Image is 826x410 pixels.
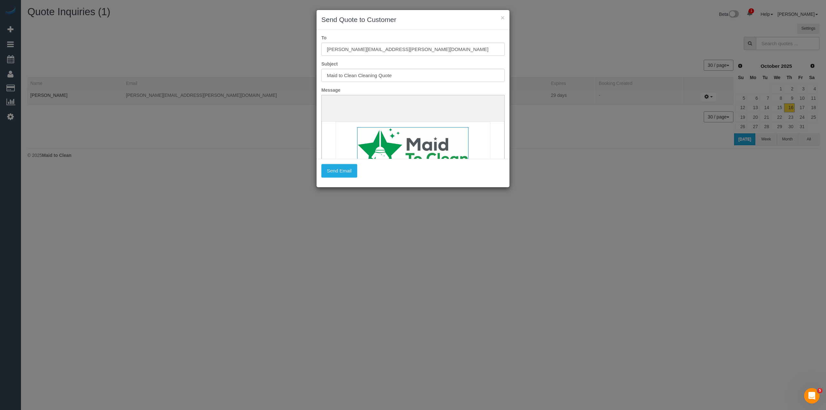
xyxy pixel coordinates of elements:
h3: Send Quote to Customer [321,15,505,25]
span: 5 [817,388,822,393]
label: Message [317,87,509,93]
iframe: Intercom live chat [804,388,820,404]
input: To [321,43,505,56]
label: Subject [317,61,509,67]
button: × [501,14,505,21]
button: Send Email [321,164,357,178]
label: To [317,35,509,41]
input: Subject [321,69,505,82]
iframe: Rich Text Editor, editor1 [322,95,504,196]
